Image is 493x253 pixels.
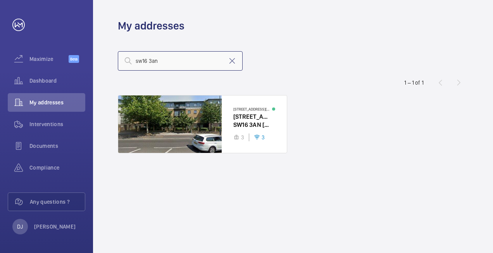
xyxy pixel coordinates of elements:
[30,198,85,206] span: Any questions ?
[29,55,69,63] span: Maximize
[29,99,85,106] span: My addresses
[29,142,85,150] span: Documents
[29,120,85,128] span: Interventions
[34,223,76,230] p: [PERSON_NAME]
[29,164,85,172] span: Compliance
[118,19,184,33] h1: My addresses
[17,223,23,230] p: DJ
[29,77,85,85] span: Dashboard
[118,51,243,71] input: Search by address
[404,79,424,87] div: 1 – 1 of 1
[69,55,79,63] span: Beta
